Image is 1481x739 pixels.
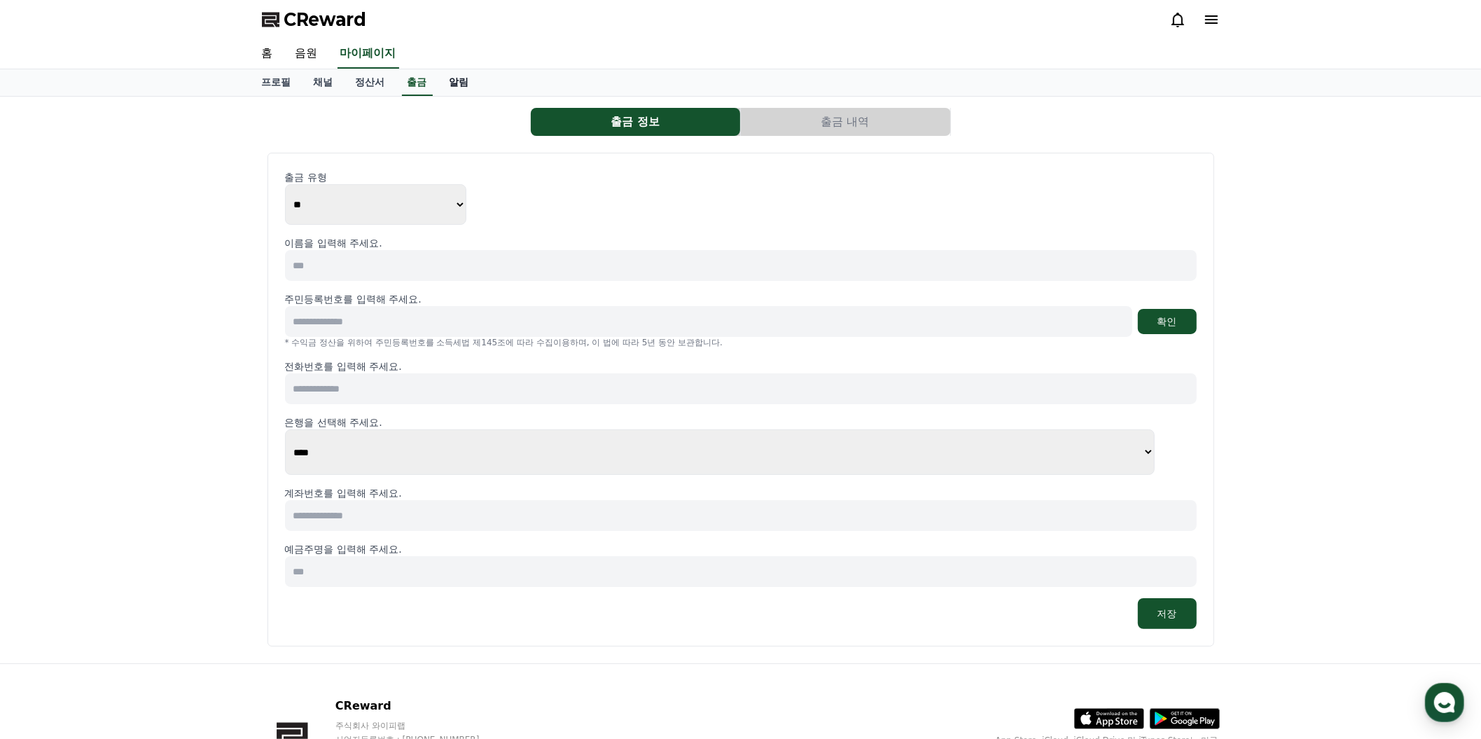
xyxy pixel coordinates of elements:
p: 예금주명을 입력해 주세요. [285,542,1197,556]
a: 홈 [251,39,284,69]
span: 대화 [128,466,145,477]
a: 채널 [303,69,345,96]
a: 음원 [284,39,329,69]
a: 알림 [438,69,480,96]
a: 홈 [4,444,92,479]
p: 주식회사 와이피랩 [335,720,506,731]
span: 설정 [216,465,233,476]
p: 은행을 선택해 주세요. [285,415,1197,429]
a: 마이페이지 [338,39,399,69]
span: CReward [284,8,367,31]
p: 이름을 입력해 주세요. [285,236,1197,250]
span: 홈 [44,465,53,476]
a: 대화 [92,444,181,479]
button: 출금 정보 [531,108,740,136]
a: 출금 [402,69,433,96]
button: 확인 [1138,309,1197,334]
button: 저장 [1138,598,1197,629]
p: 전화번호를 입력해 주세요. [285,359,1197,373]
p: * 수익금 정산을 위하여 주민등록번호를 소득세법 제145조에 따라 수집이용하며, 이 법에 따라 5년 동안 보관합니다. [285,337,1197,348]
a: CReward [262,8,367,31]
a: 출금 정보 [531,108,741,136]
p: 계좌번호를 입력해 주세요. [285,486,1197,500]
button: 출금 내역 [741,108,950,136]
a: 정산서 [345,69,396,96]
a: 설정 [181,444,269,479]
a: 출금 내역 [741,108,951,136]
a: 프로필 [251,69,303,96]
p: CReward [335,698,506,714]
p: 주민등록번호를 입력해 주세요. [285,292,422,306]
p: 출금 유형 [285,170,1197,184]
